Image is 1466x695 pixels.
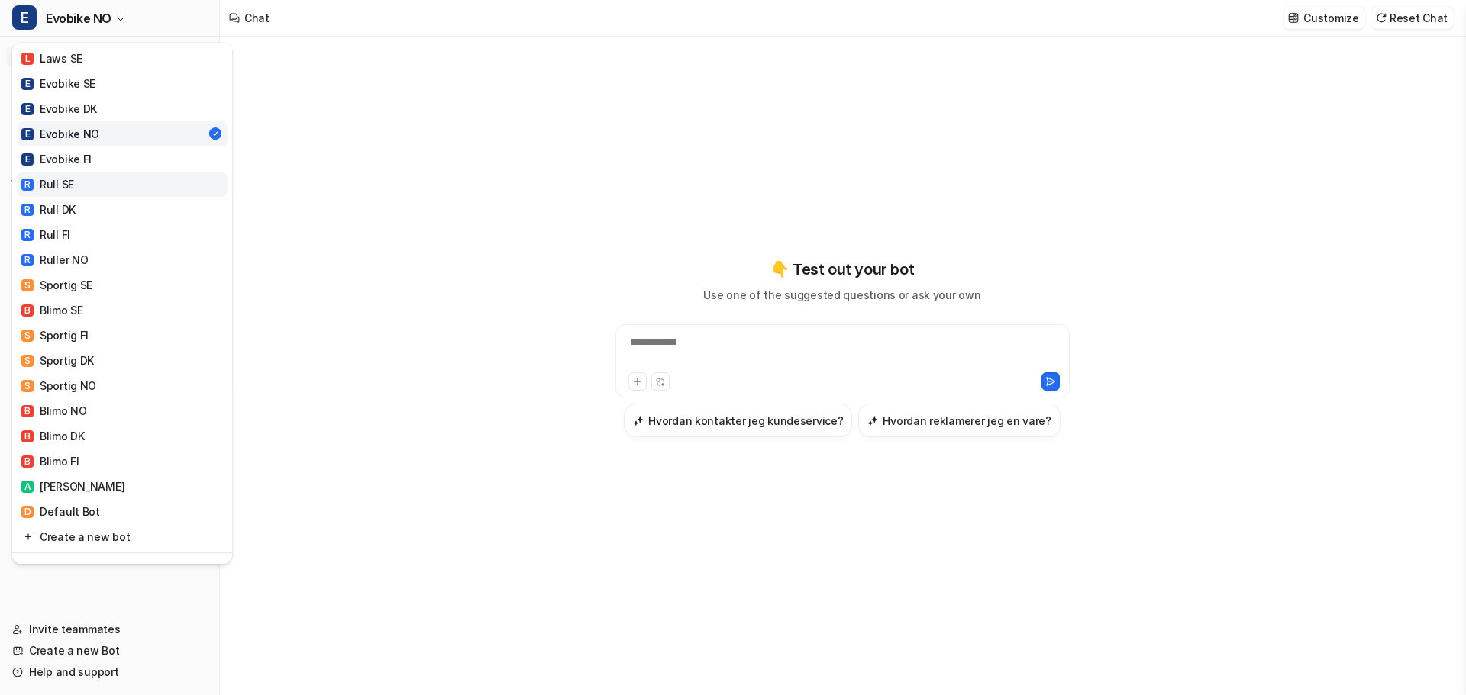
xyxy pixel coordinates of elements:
[12,5,37,30] span: E
[21,252,88,268] div: Ruller NO
[21,227,70,243] div: Rull FI
[21,378,96,394] div: Sportig NO
[21,201,76,217] div: Rull DK
[23,529,34,545] img: reset
[21,428,85,444] div: Blimo DK
[21,204,34,216] span: R
[21,405,34,417] span: B
[21,355,34,367] span: S
[21,151,92,167] div: Evobike FI
[21,254,34,266] span: R
[17,556,228,581] a: Settings
[21,50,82,66] div: Laws SE
[21,478,124,494] div: [PERSON_NAME]
[23,561,34,577] img: reset
[21,304,34,317] span: B
[21,430,34,442] span: B
[21,128,34,140] span: E
[21,176,74,192] div: Rull SE
[21,53,34,65] span: L
[21,279,34,291] span: S
[21,76,95,92] div: Evobike SE
[21,506,34,518] span: D
[21,126,99,142] div: Evobike NO
[21,380,34,392] span: S
[21,327,89,343] div: Sportig FI
[21,277,92,293] div: Sportig SE
[21,330,34,342] span: S
[21,453,79,469] div: Blimo FI
[21,179,34,191] span: R
[21,101,97,117] div: Evobike DK
[21,78,34,90] span: E
[21,153,34,166] span: E
[21,403,87,419] div: Blimo NO
[21,302,83,318] div: Blimo SE
[21,481,34,493] span: A
[17,524,228,549] a: Create a new bot
[21,455,34,468] span: B
[46,8,111,29] span: Evobike NO
[21,504,100,520] div: Default Bot
[21,103,34,115] span: E
[21,352,94,368] div: Sportig DK
[21,229,34,241] span: R
[12,43,232,564] div: EEvobike NO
